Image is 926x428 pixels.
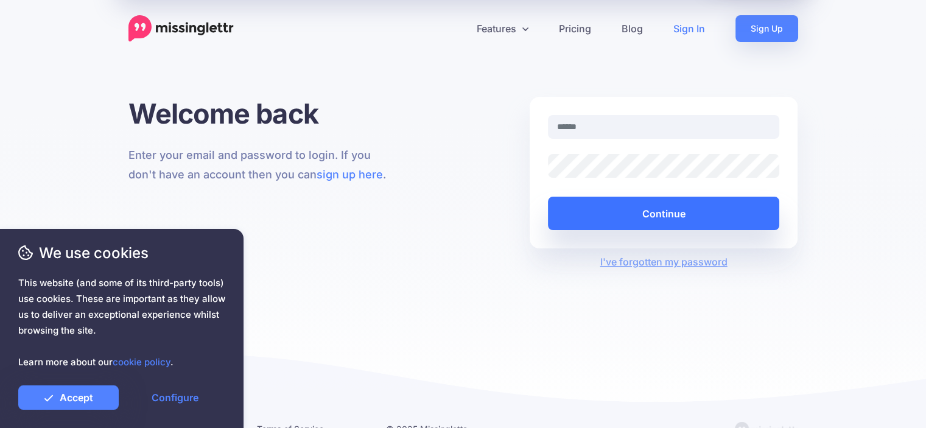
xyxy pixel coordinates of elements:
[18,275,225,370] span: This website (and some of its third-party tools) use cookies. These are important as they allow u...
[317,168,383,181] a: sign up here
[548,197,780,230] button: Continue
[128,146,397,184] p: Enter your email and password to login. If you don't have an account then you can .
[735,15,798,42] a: Sign Up
[544,15,606,42] a: Pricing
[125,385,225,410] a: Configure
[606,15,658,42] a: Blog
[18,242,225,264] span: We use cookies
[113,356,170,368] a: cookie policy
[128,97,397,130] h1: Welcome back
[461,15,544,42] a: Features
[600,256,728,268] a: I've forgotten my password
[18,385,119,410] a: Accept
[658,15,720,42] a: Sign In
